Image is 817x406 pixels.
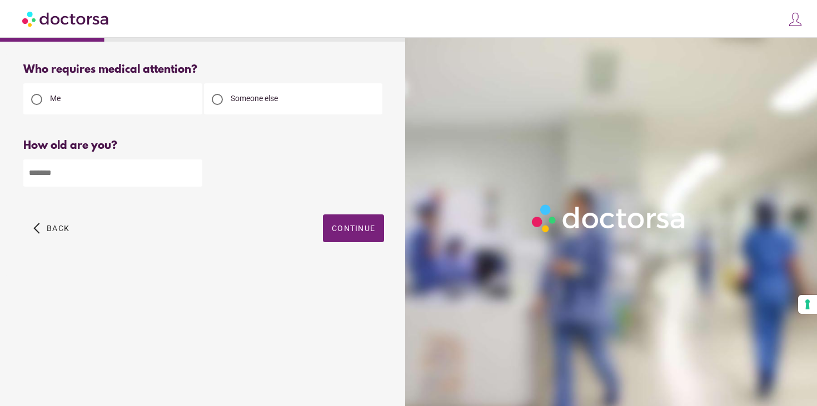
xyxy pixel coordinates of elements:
[50,94,61,103] span: Me
[231,94,278,103] span: Someone else
[332,224,375,233] span: Continue
[22,6,110,31] img: Doctorsa.com
[323,214,384,242] button: Continue
[798,295,817,314] button: Your consent preferences for tracking technologies
[527,200,691,237] img: Logo-Doctorsa-trans-White-partial-flat.png
[788,12,803,27] img: icons8-customer-100.png
[23,139,384,152] div: How old are you?
[29,214,74,242] button: arrow_back_ios Back
[23,63,384,76] div: Who requires medical attention?
[47,224,69,233] span: Back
